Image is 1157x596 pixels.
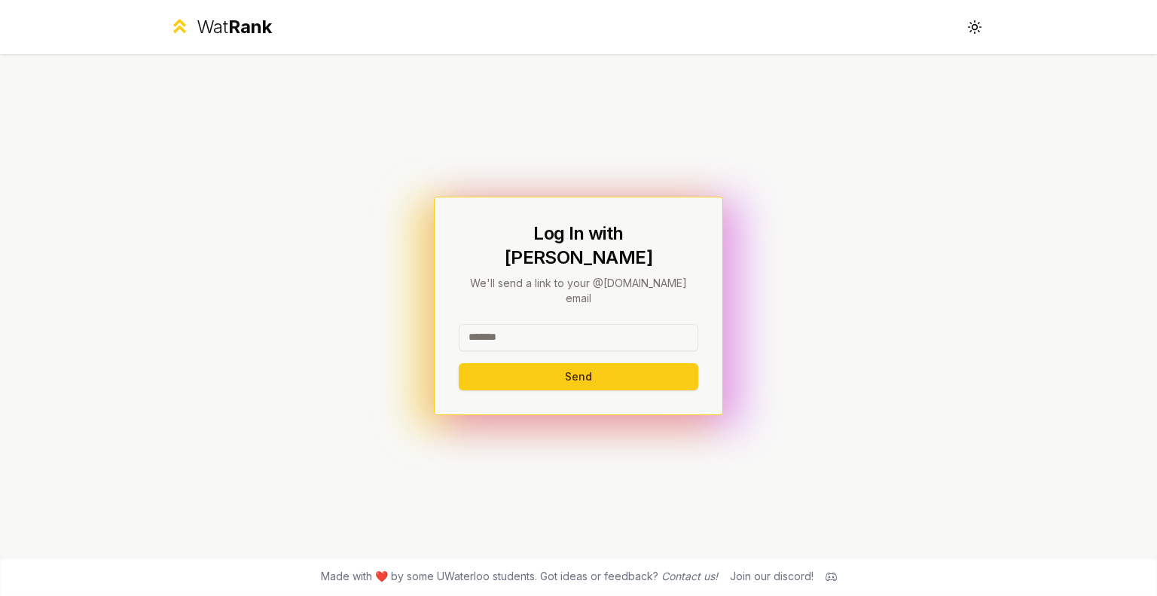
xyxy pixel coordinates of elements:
[661,570,718,582] a: Contact us!
[459,276,698,306] p: We'll send a link to your @[DOMAIN_NAME] email
[459,222,698,270] h1: Log In with [PERSON_NAME]
[197,15,272,39] div: Wat
[228,16,272,38] span: Rank
[169,15,272,39] a: WatRank
[459,363,698,390] button: Send
[730,569,814,584] div: Join our discord!
[321,569,718,584] span: Made with ❤️ by some UWaterloo students. Got ideas or feedback?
